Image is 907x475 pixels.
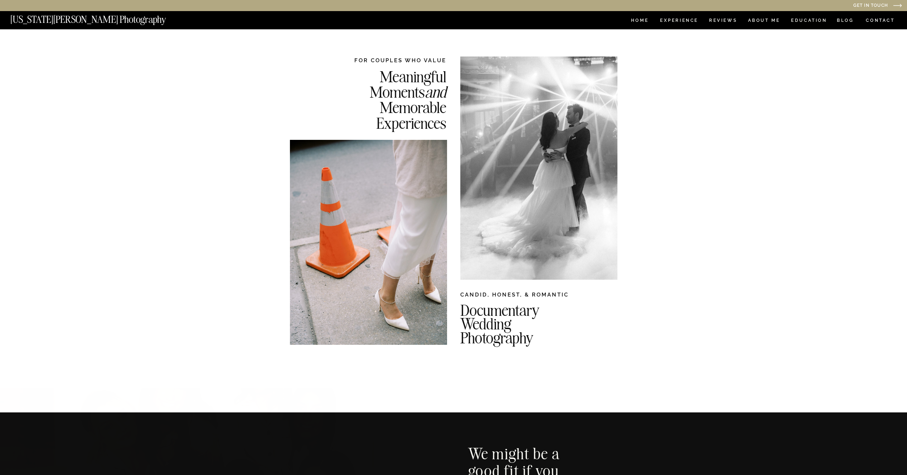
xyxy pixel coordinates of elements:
[333,57,446,64] h2: FOR COUPLES WHO VALUE
[660,18,698,24] a: Experience
[425,82,446,102] i: and
[460,303,649,339] h2: Documentary Wedding Photography
[709,18,736,24] a: REVIEWS
[748,18,780,24] a: ABOUT ME
[837,18,854,24] a: BLOG
[333,69,446,130] h2: Meaningful Moments Memorable Experiences
[630,18,650,24] a: HOME
[460,291,617,302] h2: CANDID, HONEST, & ROMANTIC
[10,15,190,21] a: [US_STATE][PERSON_NAME] Photography
[865,16,895,24] a: CONTACT
[790,18,828,24] a: EDUCATION
[780,3,888,9] a: Get in Touch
